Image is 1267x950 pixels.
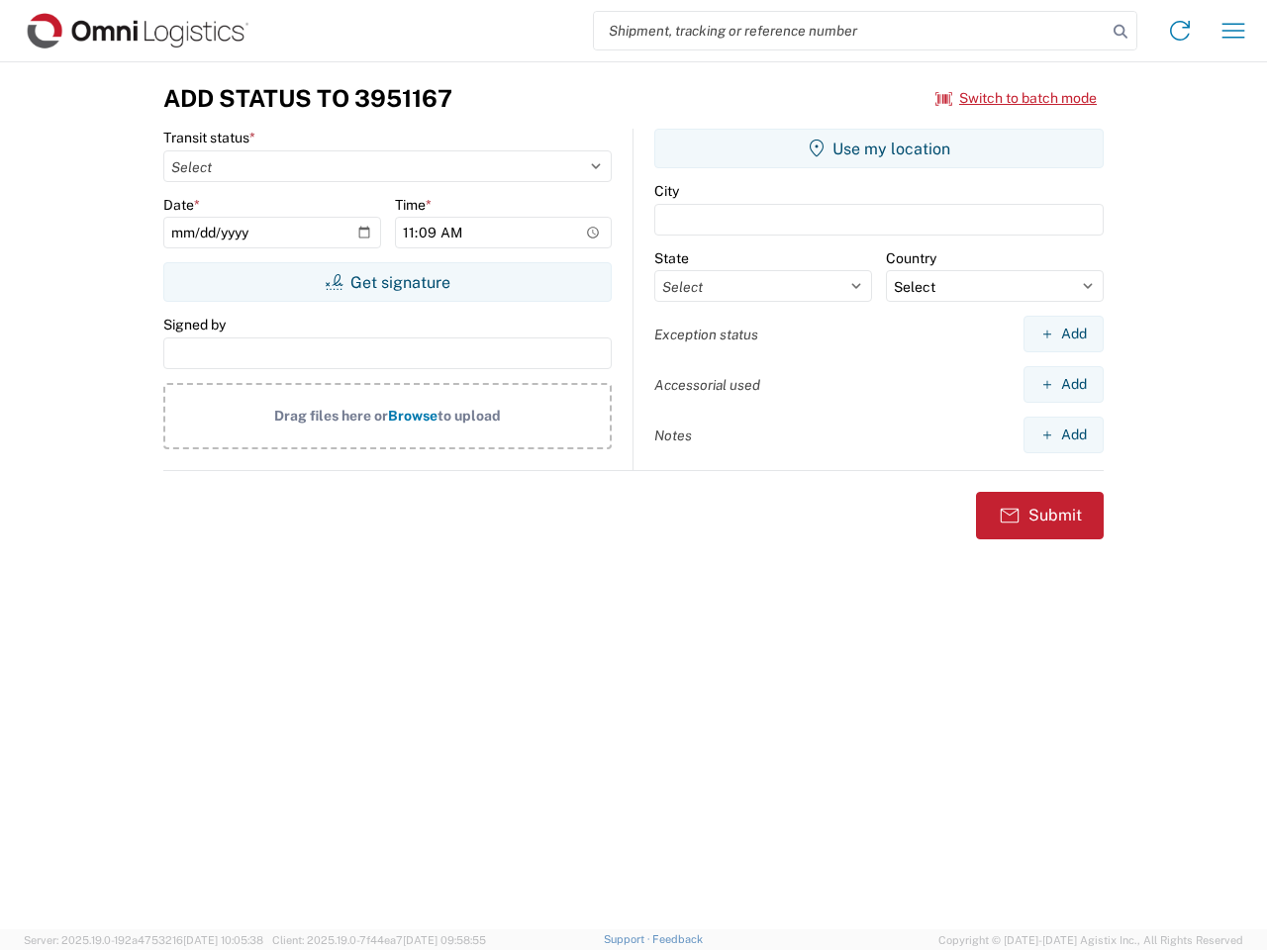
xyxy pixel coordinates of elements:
a: Support [604,933,653,945]
span: [DATE] 09:58:55 [403,934,486,946]
span: [DATE] 10:05:38 [183,934,263,946]
span: to upload [438,408,501,424]
label: Transit status [163,129,255,146]
input: Shipment, tracking or reference number [594,12,1107,49]
label: Country [886,249,936,267]
label: City [654,182,679,200]
label: Accessorial used [654,376,760,394]
button: Switch to batch mode [935,82,1097,115]
span: Copyright © [DATE]-[DATE] Agistix Inc., All Rights Reserved [938,931,1243,949]
a: Feedback [652,933,703,945]
h3: Add Status to 3951167 [163,84,452,113]
label: Date [163,196,200,214]
button: Submit [976,492,1104,539]
label: Notes [654,427,692,444]
button: Use my location [654,129,1104,168]
label: Signed by [163,316,226,333]
span: Server: 2025.19.0-192a4753216 [24,934,263,946]
button: Get signature [163,262,612,302]
label: State [654,249,689,267]
button: Add [1023,316,1104,352]
span: Drag files here or [274,408,388,424]
button: Add [1023,366,1104,403]
span: Client: 2025.19.0-7f44ea7 [272,934,486,946]
span: Browse [388,408,438,424]
button: Add [1023,417,1104,453]
label: Exception status [654,326,758,343]
label: Time [395,196,432,214]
